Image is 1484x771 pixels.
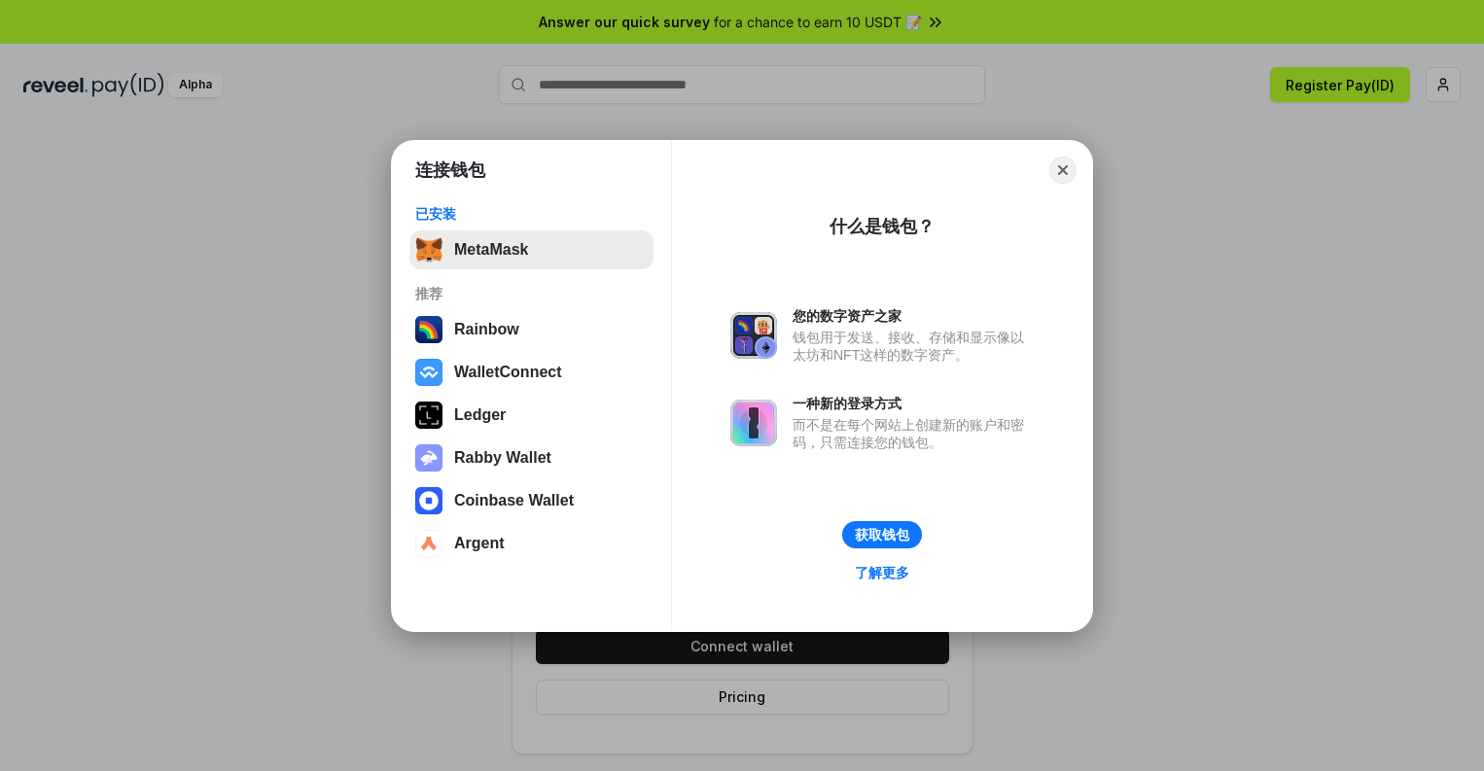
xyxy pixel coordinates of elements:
button: Ledger [409,396,654,435]
button: Close [1049,157,1077,184]
div: Coinbase Wallet [454,492,574,509]
div: WalletConnect [454,364,562,381]
img: svg+xml,%3Csvg%20width%3D%2228%22%20height%3D%2228%22%20viewBox%3D%220%200%2028%2028%22%20fill%3D... [415,359,442,386]
img: svg+xml,%3Csvg%20width%3D%2228%22%20height%3D%2228%22%20viewBox%3D%220%200%2028%2028%22%20fill%3D... [415,487,442,514]
div: 获取钱包 [855,526,909,543]
div: 了解更多 [855,564,909,581]
div: MetaMask [454,241,528,259]
div: 已安装 [415,205,648,223]
button: Rainbow [409,310,654,349]
img: svg+xml,%3Csvg%20xmlns%3D%22http%3A%2F%2Fwww.w3.org%2F2000%2Fsvg%22%20fill%3D%22none%22%20viewBox... [730,312,777,359]
button: Rabby Wallet [409,438,654,477]
div: 推荐 [415,285,648,302]
img: svg+xml,%3Csvg%20width%3D%22120%22%20height%3D%22120%22%20viewBox%3D%220%200%20120%20120%22%20fil... [415,316,442,343]
button: MetaMask [409,230,654,269]
h1: 连接钱包 [415,158,485,182]
img: svg+xml,%3Csvg%20width%3D%2228%22%20height%3D%2228%22%20viewBox%3D%220%200%2028%2028%22%20fill%3D... [415,530,442,557]
div: Rabby Wallet [454,449,551,467]
img: svg+xml,%3Csvg%20xmlns%3D%22http%3A%2F%2Fwww.w3.org%2F2000%2Fsvg%22%20fill%3D%22none%22%20viewBox... [415,444,442,472]
div: Argent [454,535,505,552]
img: svg+xml,%3Csvg%20xmlns%3D%22http%3A%2F%2Fwww.w3.org%2F2000%2Fsvg%22%20fill%3D%22none%22%20viewBox... [730,400,777,446]
img: svg+xml,%3Csvg%20fill%3D%22none%22%20height%3D%2233%22%20viewBox%3D%220%200%2035%2033%22%20width%... [415,236,442,263]
div: Ledger [454,406,506,424]
div: 一种新的登录方式 [793,395,1034,412]
div: 而不是在每个网站上创建新的账户和密码，只需连接您的钱包。 [793,416,1034,451]
div: 钱包用于发送、接收、存储和显示像以太坊和NFT这样的数字资产。 [793,329,1034,364]
div: 您的数字资产之家 [793,307,1034,325]
img: svg+xml,%3Csvg%20xmlns%3D%22http%3A%2F%2Fwww.w3.org%2F2000%2Fsvg%22%20width%3D%2228%22%20height%3... [415,402,442,429]
button: Argent [409,524,654,563]
button: WalletConnect [409,353,654,392]
a: 了解更多 [843,560,921,585]
div: Rainbow [454,321,519,338]
div: 什么是钱包？ [830,215,935,238]
button: Coinbase Wallet [409,481,654,520]
button: 获取钱包 [842,521,922,548]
